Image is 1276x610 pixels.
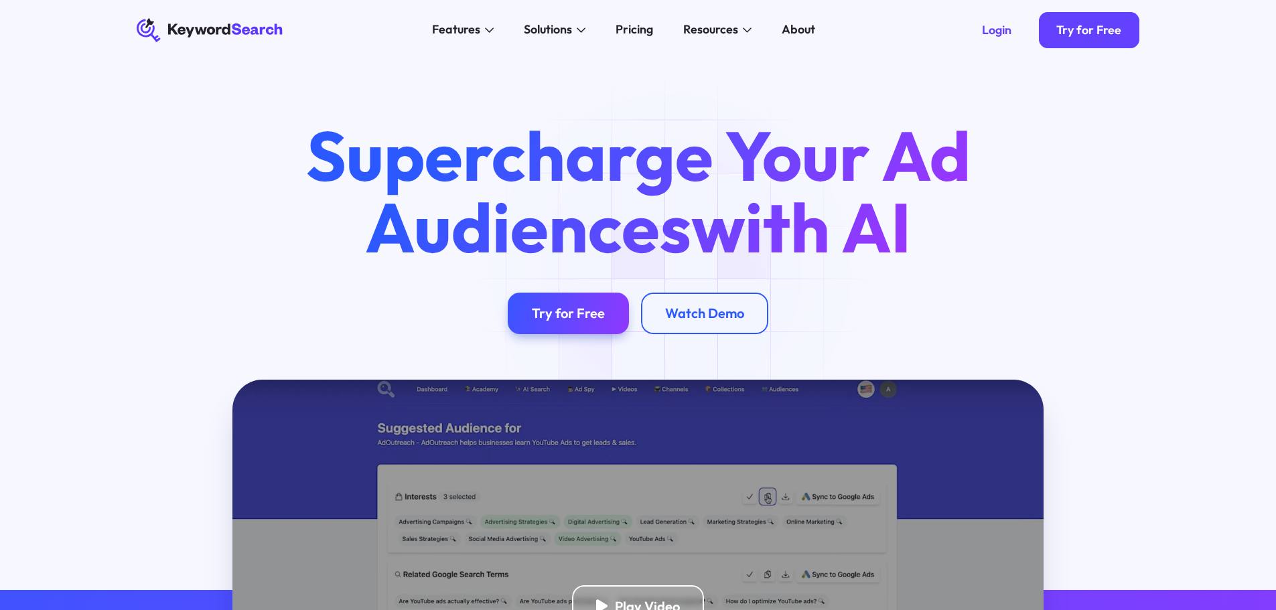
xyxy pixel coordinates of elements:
a: Try for Free [1039,12,1140,48]
div: Features [432,21,480,39]
div: Watch Demo [665,305,744,321]
a: About [773,18,825,42]
div: About [782,21,815,39]
a: Pricing [607,18,662,42]
h1: Supercharge Your Ad Audiences [277,120,998,262]
span: with AI [691,183,911,271]
a: Try for Free [508,293,629,335]
div: Try for Free [1056,23,1121,37]
div: Try for Free [532,305,605,321]
a: Login [964,12,1030,48]
div: Resources [683,21,738,39]
div: Pricing [616,21,653,39]
div: Solutions [524,21,572,39]
div: Login [982,23,1011,37]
